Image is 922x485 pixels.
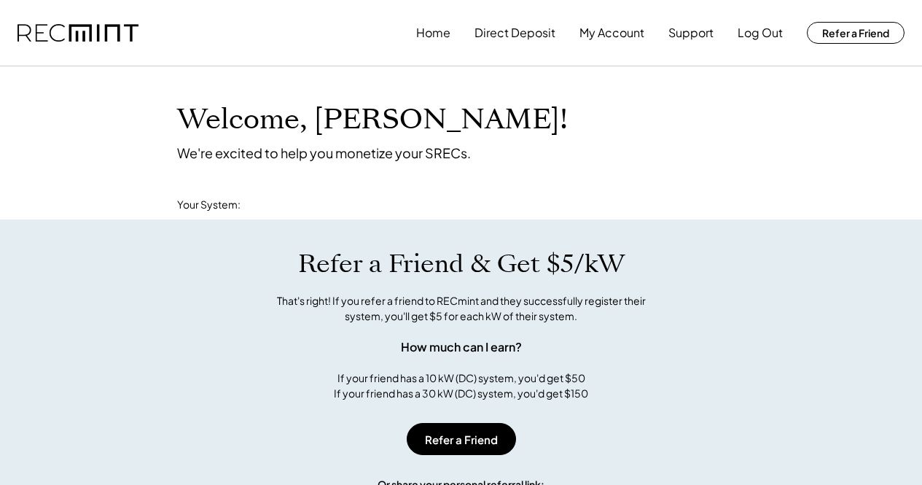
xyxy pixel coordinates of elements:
div: Your System: [177,198,241,212]
div: If your friend has a 10 kW (DC) system, you'd get $50 If your friend has a 30 kW (DC) system, you... [334,370,588,401]
h1: Welcome, [PERSON_NAME]! [177,103,568,137]
button: Refer a Friend [407,423,516,455]
button: Support [668,18,714,47]
div: How much can I earn? [401,338,522,356]
button: Log Out [738,18,783,47]
button: Refer a Friend [807,22,905,44]
button: Direct Deposit [474,18,555,47]
div: We're excited to help you monetize your SRECs. [177,144,471,161]
button: Home [416,18,450,47]
div: That's right! If you refer a friend to RECmint and they successfully register their system, you'l... [261,293,662,324]
img: recmint-logotype%403x.png [17,24,138,42]
button: My Account [579,18,644,47]
h1: Refer a Friend & Get $5/kW [298,249,625,279]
